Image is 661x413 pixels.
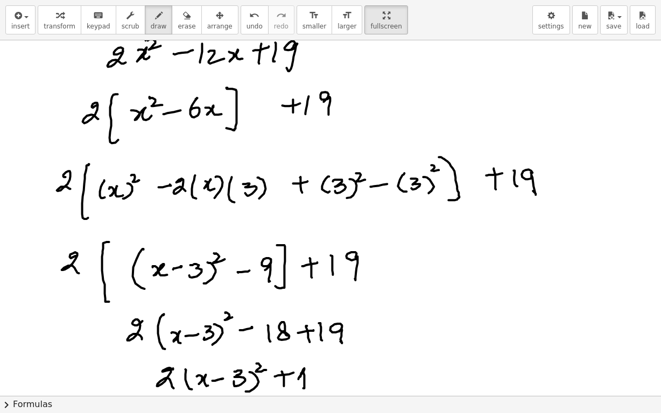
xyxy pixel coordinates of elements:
[538,23,564,30] span: settings
[172,5,201,34] button: erase
[247,23,263,30] span: undo
[572,5,598,34] button: new
[532,5,570,34] button: settings
[145,5,173,34] button: draw
[274,23,289,30] span: redo
[630,5,656,34] button: load
[116,5,145,34] button: scrub
[122,23,139,30] span: scrub
[600,5,628,34] button: save
[38,5,81,34] button: transform
[44,23,75,30] span: transform
[268,5,294,34] button: redoredo
[87,23,110,30] span: keypad
[81,5,116,34] button: keyboardkeypad
[370,23,402,30] span: fullscreen
[309,9,319,22] i: format_size
[342,9,352,22] i: format_size
[578,23,592,30] span: new
[276,9,286,22] i: redo
[11,23,30,30] span: insert
[207,23,233,30] span: arrange
[93,9,103,22] i: keyboard
[636,23,650,30] span: load
[241,5,269,34] button: undoundo
[297,5,332,34] button: format_sizesmaller
[303,23,326,30] span: smaller
[364,5,407,34] button: fullscreen
[178,23,195,30] span: erase
[332,5,362,34] button: format_sizelarger
[201,5,238,34] button: arrange
[606,23,621,30] span: save
[5,5,36,34] button: insert
[249,9,259,22] i: undo
[151,23,167,30] span: draw
[337,23,356,30] span: larger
